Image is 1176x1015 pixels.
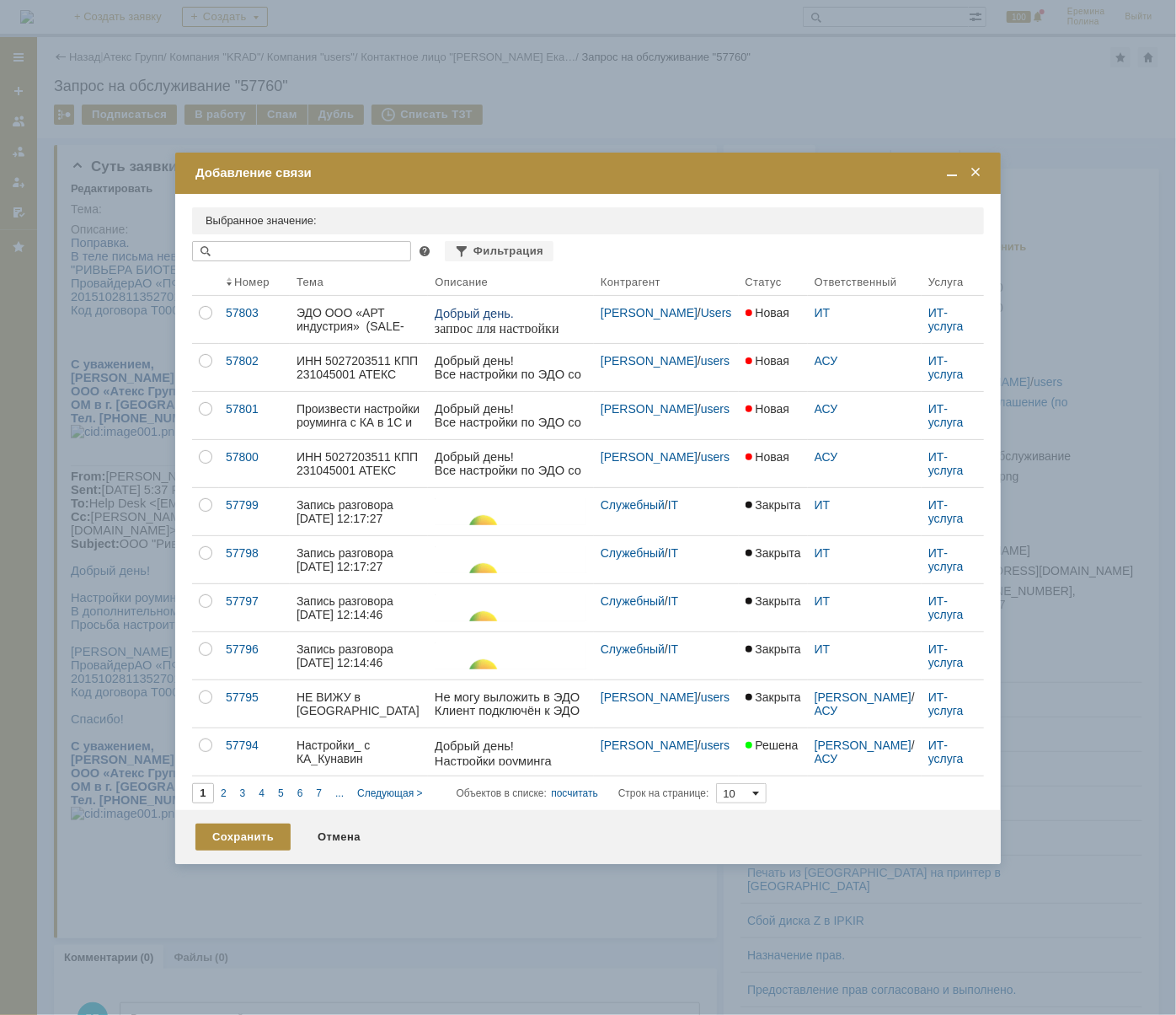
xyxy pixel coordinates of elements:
[739,536,808,583] a: Закрыта
[815,276,897,288] div: Ответственный
[746,450,790,464] span: Новая
[668,546,678,560] a: IT
[922,268,984,296] th: Услуга
[117,447,140,461] span: 786
[76,874,135,935] img: Письмо
[815,306,831,320] a: ИТ
[35,465,244,486] p: Время звонка:
[83,401,118,416] span: Групп
[746,642,801,656] span: Закрыта
[80,591,343,894] span: Добрый день. Просьба настроить взаимосвязь с Общество с ограниченной ответственностью ООО «АРТ ин...
[35,310,244,330] p: Кто звонил:
[297,402,421,429] div: Произвести настройки роуминга с КА в 1С и Сфера Курьер_ ООО «КОМПАНИЯ БИОТОН»
[31,401,38,416] span: «
[97,432,112,446] span: 18
[815,498,831,512] a: ИТ
[93,120,186,134] a: 8 800555 55 22
[35,543,244,563] p: Длительность:
[226,306,283,320] div: 57803
[290,632,428,679] a: Запись разговора [DATE] 12:14:46 [PERSON_NAME] [PERSON_NAME]
[83,352,195,366] b: [PERSON_NAME]
[34,721,245,781] p: И узнать в скольких из них клиенты жаловались на высокие цены?
[928,450,964,477] a: ИТ-услуга
[219,392,290,439] a: 57801
[84,347,97,361] span: @
[290,296,428,343] a: ЭДО ООО «АРТ индустрия» (SALE-869888)
[46,395,329,474] span: Нам важно знать ваше мнение, Пожалуйста, оцените нашу работу, мы хотим стать лучше и полезнее для...
[297,690,421,717] div: НЕ ВИЖУ в [GEOGRAPHIC_DATA]
[13,341,84,355] span: Уважением
[601,306,732,320] div: /
[89,459,106,474] span: ➡️
[701,354,730,368] a: users
[34,790,245,952] p: Используйте наш инновационный инструмент — речевую аналитику. Речевая аналитика автоматически рас...
[34,235,245,276] h3: Записан разговор от
[219,296,290,343] a: 57803
[34,17,245,80] img: Electros logo
[739,632,808,679] a: Закрыта
[29,175,202,189] span: [PHONE_NUMBER] доб. 2111
[601,738,732,752] div: /
[83,429,195,443] b: [PERSON_NAME]
[668,642,678,656] a: IT
[701,738,730,752] a: users
[739,268,808,296] th: Статус
[601,402,732,416] div: /
[297,498,421,525] div: Запись разговора [DATE] 12:17:27 [PERSON_NAME] [PERSON_NAME]
[35,388,244,408] p: С кем говорил:
[80,518,174,530] span: Код вашего запроса
[928,594,964,621] a: ИТ-услуга
[112,432,116,446] span: )
[815,752,838,765] a: АСУ
[117,584,162,599] b: 17 сек.
[56,447,97,461] span: .: +7 (9
[120,256,175,275] b: [DATE]
[40,664,239,703] strong: Как прослушать сотни разговоров за 5 минут?
[226,450,283,464] div: 57800
[928,738,964,765] a: ИТ-услуга
[601,354,732,368] div: /
[928,306,964,333] a: ИТ-услуга
[746,546,801,560] span: Закрыта
[297,276,323,288] div: Тема
[746,738,799,752] span: Решена
[112,447,116,461] span: )
[739,296,808,343] a: Новая
[31,386,38,400] span: «
[357,787,422,799] span: Следующая >
[64,422,195,436] span: АО «ПФ «СКБ Контур»
[83,386,118,400] span: Групп
[746,594,801,608] span: Закрыта
[85,140,193,154] a: [DOMAIN_NAME]
[601,546,665,560] a: Служебный
[290,488,428,535] a: Запись разговора [DATE] 12:17:27 [PERSON_NAME] [PERSON_NAME]
[435,276,488,288] div: Описание
[290,268,428,296] th: Тема
[298,422,311,436] span: ID
[219,488,290,535] a: 57799
[76,166,202,217] b: Уважаемый клиент!
[701,690,730,704] a: users
[84,341,88,355] span: ,
[601,402,698,416] a: [PERSON_NAME]
[601,690,698,704] a: [PERSON_NAME]
[290,392,428,439] a: Произвести настройки роуминга с КА в 1С и Сфера Курьер_ ООО «КОМПАНИЯ БИОТОН»
[219,344,290,391] a: 57802
[601,306,698,320] a: [PERSON_NAME]
[298,40,311,54] span: ID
